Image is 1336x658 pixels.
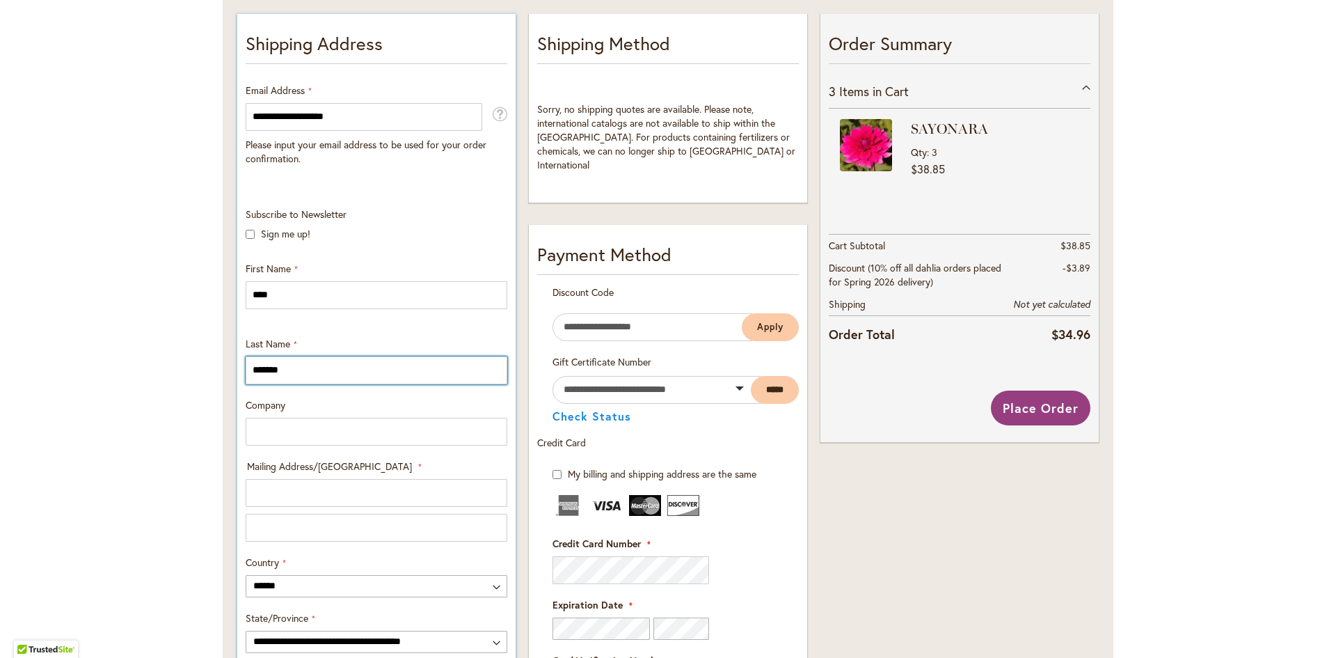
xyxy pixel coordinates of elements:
[246,262,291,275] span: First Name
[552,285,614,299] span: Discount Code
[1060,239,1090,252] span: $38.85
[246,398,285,412] span: Company
[829,83,836,100] span: 3
[840,119,892,171] img: SAYONARA
[261,227,310,240] label: Sign me up!
[839,83,909,100] span: Items in Cart
[247,460,412,473] span: Mailing Address/[GEOGRAPHIC_DATA]
[591,495,623,516] img: Visa
[1063,261,1090,274] span: -$3.89
[1013,298,1090,311] span: Not yet calculated
[568,467,756,480] span: My billing and shipping address are the same
[629,495,661,516] img: MasterCard
[552,598,623,611] span: Expiration Date
[911,146,927,159] span: Qty
[829,297,866,311] span: Shipping
[757,321,784,333] span: Apply
[537,31,799,64] p: Shipping Method
[829,31,1090,64] p: Order Summary
[537,436,586,449] span: Credit Card
[552,355,651,368] span: Gift Certificate Number
[537,102,795,171] span: Sorry, no shipping quotes are available. Please note, international catalogs are not available to...
[10,609,49,648] iframe: Launch Accessibility Center
[552,495,584,516] img: American Express
[552,537,641,550] span: Credit Card Number
[667,495,699,516] img: Discover
[829,324,895,344] strong: Order Total
[246,207,347,221] span: Subscribe to Newsletter
[552,411,631,422] button: Check Status
[246,611,308,625] span: State/Province
[829,234,1003,257] th: Cart Subtotal
[246,84,305,97] span: Email Address
[1051,326,1090,343] span: $34.96
[911,119,1076,139] strong: SAYONARA
[911,162,945,176] span: $38.85
[246,556,279,569] span: Country
[991,391,1090,425] button: Place Order
[246,31,507,64] p: Shipping Address
[246,337,290,350] span: Last Name
[829,261,1001,288] span: Discount (10% off all dahlia orders placed for Spring 2026 delivery)
[537,242,799,275] div: Payment Method
[742,313,799,341] button: Apply
[246,138,486,165] span: Please input your email address to be used for your order confirmation.
[1003,400,1079,416] span: Place Order
[932,146,937,159] span: 3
